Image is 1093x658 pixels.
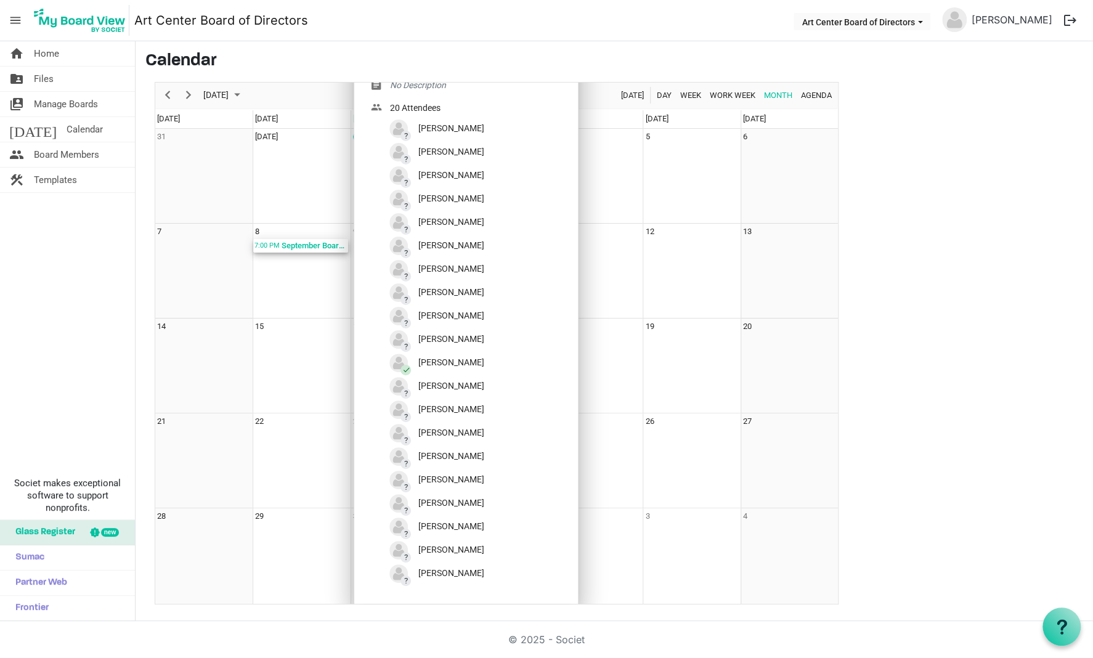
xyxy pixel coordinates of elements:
[400,482,411,492] span: ?
[389,471,484,489] div: [PERSON_NAME]
[389,518,408,536] img: no-profile-picture.svg
[389,354,408,372] img: no-profile-picture.svg
[400,365,411,375] span: check
[389,424,408,442] img: no-profile-picture.svg
[389,237,484,255] div: [PERSON_NAME]
[400,505,411,516] span: ?
[157,83,178,108] div: previous period
[645,415,654,428] div: Friday, September 26, 2025
[9,545,44,570] span: Sumac
[679,87,702,103] span: Week
[678,87,704,103] button: Week
[400,341,411,352] span: ?
[743,131,747,143] div: Saturday, September 6, 2025
[389,143,484,161] div: [PERSON_NAME]
[30,5,134,36] a: My Board View Logo
[400,552,411,563] span: ?
[255,131,278,143] div: Monday, September 1, 2025
[157,320,166,333] div: Sunday, September 14, 2025
[709,87,757,103] span: Work Week
[370,102,389,588] span: people
[255,415,264,428] div: Monday, September 22, 2025
[389,541,484,559] div: [PERSON_NAME]
[389,494,408,513] img: no-profile-picture.svg
[389,541,408,559] img: no-profile-picture.svg
[942,7,967,32] img: no-profile-picture.svg
[255,320,264,333] div: Monday, September 15, 2025
[34,168,77,192] span: Templates
[400,435,411,445] span: ?
[34,92,98,116] span: Manage Boards
[9,168,24,192] span: construction
[389,471,408,489] img: no-profile-picture.svg
[389,102,484,115] div: 20 Attendees
[655,87,674,103] button: Day
[389,190,408,208] img: no-profile-picture.svg
[400,224,411,235] span: ?
[400,248,411,258] span: ?
[389,330,408,349] img: no-profile-picture.svg
[353,320,362,333] div: Tuesday, September 16, 2025
[762,87,795,103] button: Month
[389,120,484,138] div: [PERSON_NAME]
[400,154,411,164] span: ?
[708,87,758,103] button: Work Week
[199,83,248,108] div: September 2025
[30,5,129,36] img: My Board View Logo
[389,120,408,138] img: no-profile-picture.svg
[255,225,259,238] div: Monday, September 8, 2025
[389,564,484,583] div: [PERSON_NAME]
[101,528,119,537] div: new
[389,307,408,325] img: no-profile-picture.svg
[389,213,484,232] div: [PERSON_NAME]
[743,415,752,428] div: Saturday, September 27, 2025
[389,166,408,185] img: no-profile-picture.svg
[157,510,166,522] div: Sunday, September 28, 2025
[389,283,408,302] img: no-profile-picture.svg
[619,87,646,103] button: Today
[4,9,27,32] span: menu
[157,131,166,143] div: Sunday, August 31, 2025
[34,41,59,66] span: Home
[389,564,408,583] img: no-profile-picture.svg
[400,177,411,188] span: ?
[155,82,839,604] div: of September 2025
[400,271,411,282] span: ?
[743,320,752,333] div: Saturday, September 20, 2025
[9,596,49,620] span: Frontier
[400,201,411,211] span: ?
[178,83,199,108] div: next period
[389,400,484,419] div: [PERSON_NAME]
[508,633,585,646] a: © 2025 - Societ
[389,260,408,278] img: no-profile-picture.svg
[389,166,484,185] div: [PERSON_NAME]
[400,529,411,539] span: ?
[389,447,484,466] div: [PERSON_NAME]
[9,67,24,91] span: folder_shared
[967,7,1057,32] a: [PERSON_NAME]
[400,131,411,141] span: ?
[145,51,1083,72] h3: Calendar
[389,143,408,161] img: no-profile-picture.svg
[763,87,794,103] span: Month
[743,510,747,522] div: Saturday, October 4, 2025
[253,239,280,253] div: 7:00 PM
[389,377,484,396] div: [PERSON_NAME]
[201,87,246,103] button: September 2025
[157,415,166,428] div: Sunday, September 21, 2025
[743,225,752,238] div: Saturday, September 13, 2025
[389,283,484,302] div: [PERSON_NAME]
[645,225,654,238] div: Friday, September 12, 2025
[34,142,99,167] span: Board Members
[645,510,649,522] div: Friday, October 3, 2025
[799,87,834,103] button: Agenda
[620,87,645,103] span: [DATE]
[389,190,484,208] div: [PERSON_NAME]
[67,117,103,142] span: Calendar
[255,510,264,522] div: Monday, September 29, 2025
[389,80,448,90] span: No Description
[9,520,75,545] span: Glass Register
[6,477,129,514] span: Societ makes exceptional software to support nonprofits.
[9,92,24,116] span: switch_account
[400,575,411,586] span: ?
